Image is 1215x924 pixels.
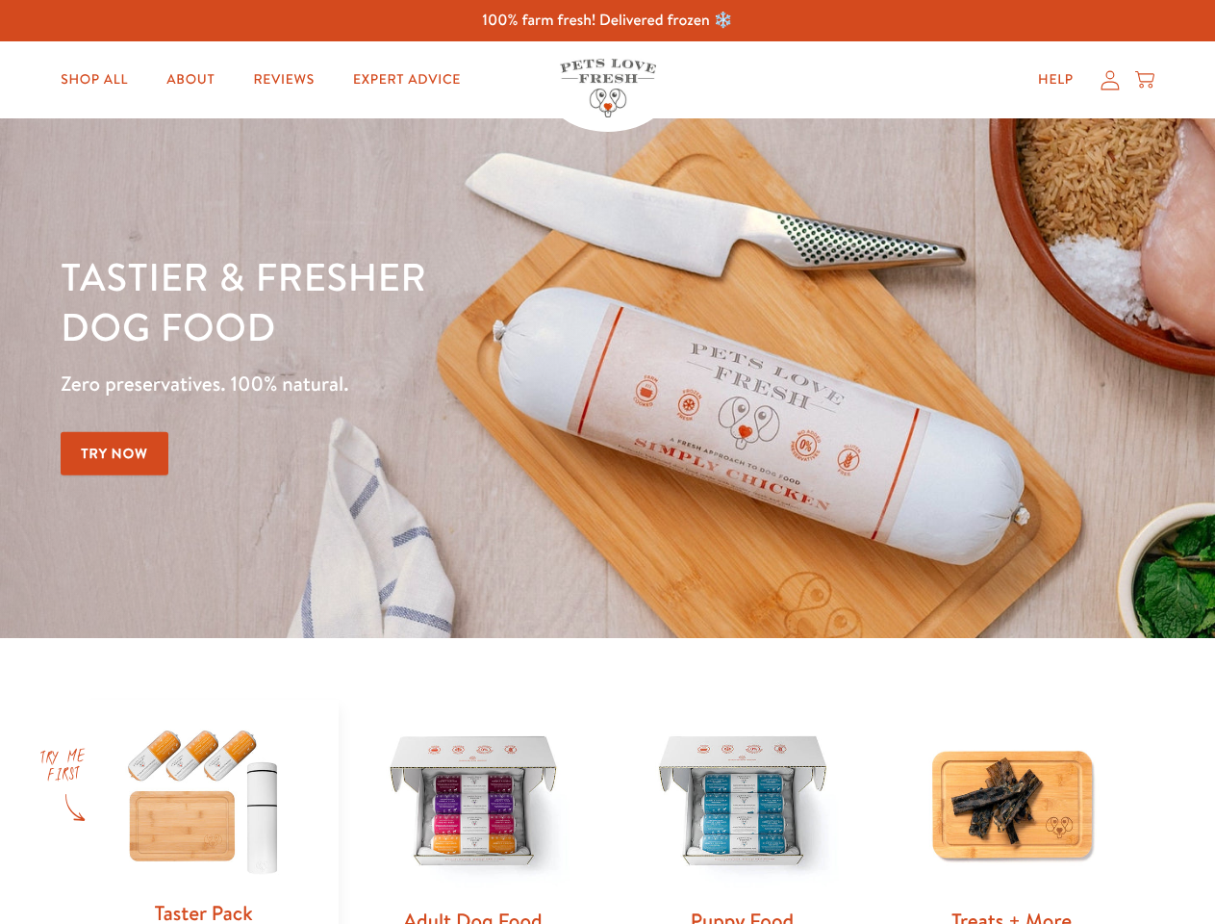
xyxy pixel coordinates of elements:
p: Zero preservatives. 100% natural. [61,367,790,401]
a: Help [1023,61,1089,99]
a: About [151,61,230,99]
a: Reviews [238,61,329,99]
a: Expert Advice [338,61,476,99]
h1: Tastier & fresher dog food [61,251,790,351]
a: Shop All [45,61,143,99]
img: Pets Love Fresh [560,59,656,117]
a: Try Now [61,432,168,475]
